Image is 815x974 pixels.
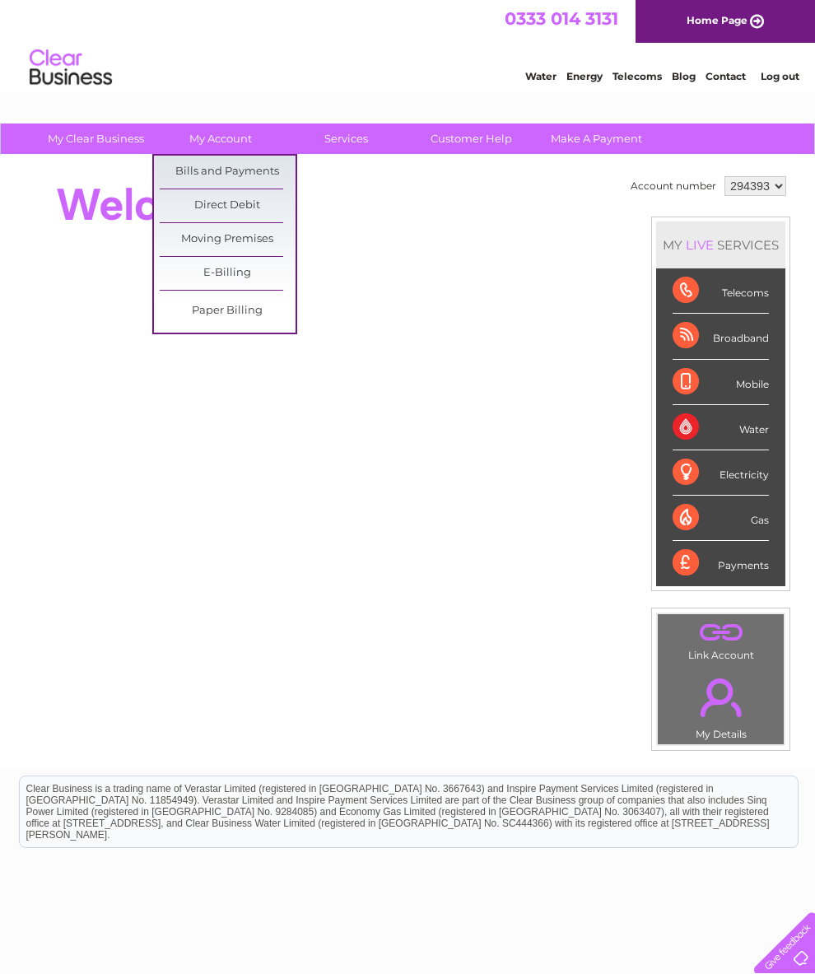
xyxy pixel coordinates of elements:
a: Blog [672,70,696,82]
div: Water [673,405,769,450]
a: Paper Billing [160,295,296,328]
a: Services [278,123,414,154]
div: Clear Business is a trading name of Verastar Limited (registered in [GEOGRAPHIC_DATA] No. 3667643... [20,9,798,80]
a: . [662,669,780,726]
td: Account number [626,172,720,200]
td: Link Account [657,613,785,665]
div: LIVE [682,237,717,253]
div: Telecoms [673,268,769,314]
img: logo.png [29,43,113,93]
a: Customer Help [403,123,539,154]
a: Make A Payment [529,123,664,154]
div: Gas [673,496,769,541]
a: My Clear Business [28,123,164,154]
a: Energy [566,70,603,82]
td: My Details [657,664,785,745]
a: Direct Debit [160,189,296,222]
a: Log out [761,70,799,82]
a: Water [525,70,557,82]
a: Bills and Payments [160,156,296,189]
a: Contact [706,70,746,82]
div: Mobile [673,360,769,405]
a: My Account [153,123,289,154]
div: Electricity [673,450,769,496]
a: . [662,618,780,647]
div: Broadband [673,314,769,359]
a: 0333 014 3131 [505,8,618,29]
a: E-Billing [160,257,296,290]
a: Moving Premises [160,223,296,256]
div: Payments [673,541,769,585]
div: MY SERVICES [656,221,785,268]
a: Telecoms [612,70,662,82]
